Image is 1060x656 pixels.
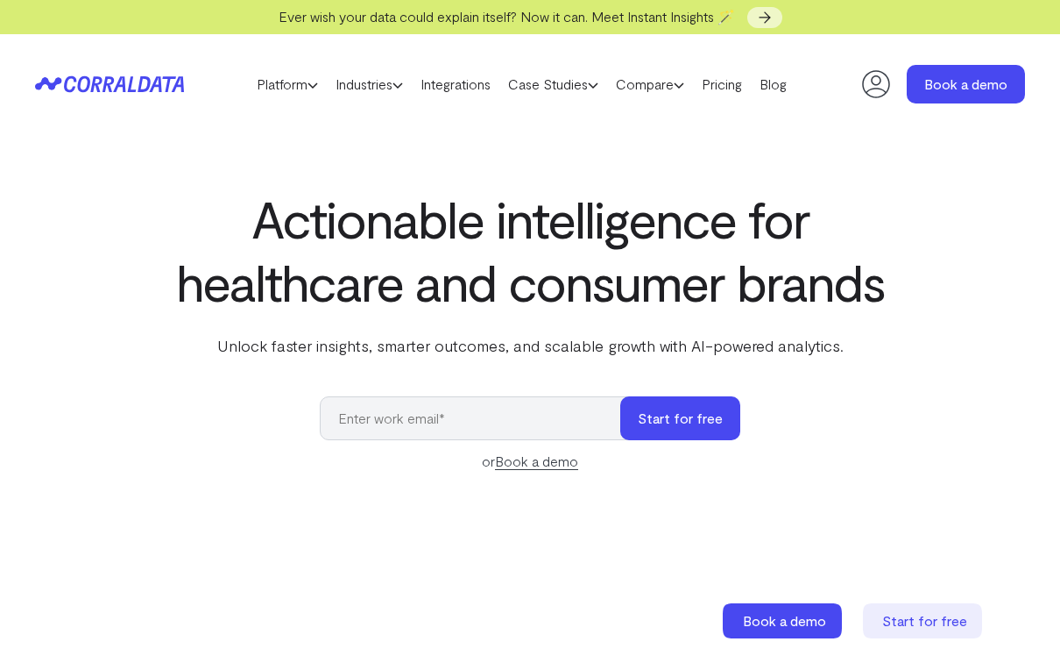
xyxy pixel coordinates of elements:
[693,71,751,97] a: Pricing
[248,71,327,97] a: Platform
[499,71,607,97] a: Case Studies
[173,334,887,357] p: Unlock faster insights, smarter outcomes, and scalable growth with AI-powered analytics.
[279,8,735,25] span: Ever wish your data could explain itself? Now it can. Meet Instant Insights 🪄
[620,396,740,440] button: Start for free
[882,612,967,629] span: Start for free
[863,603,986,638] a: Start for free
[723,603,845,638] a: Book a demo
[173,187,887,313] h1: Actionable intelligence for healthcare and consumer brands
[320,396,638,440] input: Enter work email*
[320,451,740,472] div: or
[327,71,412,97] a: Industries
[751,71,795,97] a: Blog
[412,71,499,97] a: Integrations
[907,65,1025,103] a: Book a demo
[743,612,826,629] span: Book a demo
[607,71,693,97] a: Compare
[495,453,578,470] a: Book a demo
